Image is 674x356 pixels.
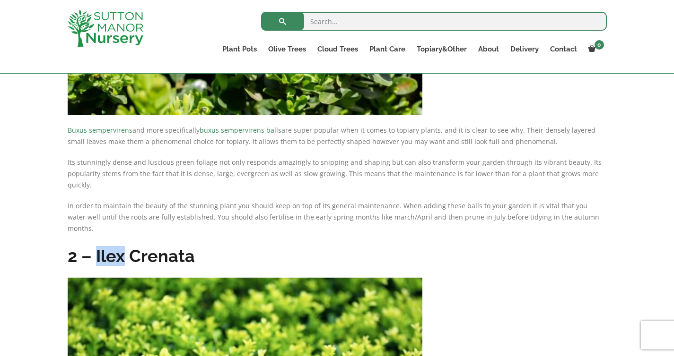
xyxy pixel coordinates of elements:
a: buxus sempervirens balls [200,126,281,135]
a: Topiary&Other [411,42,473,56]
strong: 2 – Ilex Crenata [68,246,195,266]
a: Contact [544,42,583,56]
a: 0 [583,42,607,56]
a: Plant Care [364,42,411,56]
input: Search... [261,12,607,31]
a: Buxus sempervirens [68,126,132,135]
p: In order to maintain the beauty of the stunning plant you should keep on top of its general maint... [68,200,607,234]
img: logo [68,9,143,47]
p: Its stunningly dense and luscious green foliage not only responds amazingly to snipping and shapi... [68,157,607,191]
a: About [473,42,505,56]
p: and more specifically are super popular when it comes to topiary plants, and it is clear to see w... [68,125,607,147]
span: 0 [595,40,604,50]
a: Plant Pots [217,42,263,56]
a: Olive Trees [263,42,312,56]
a: Delivery [505,42,544,56]
a: Cloud Trees [312,42,364,56]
